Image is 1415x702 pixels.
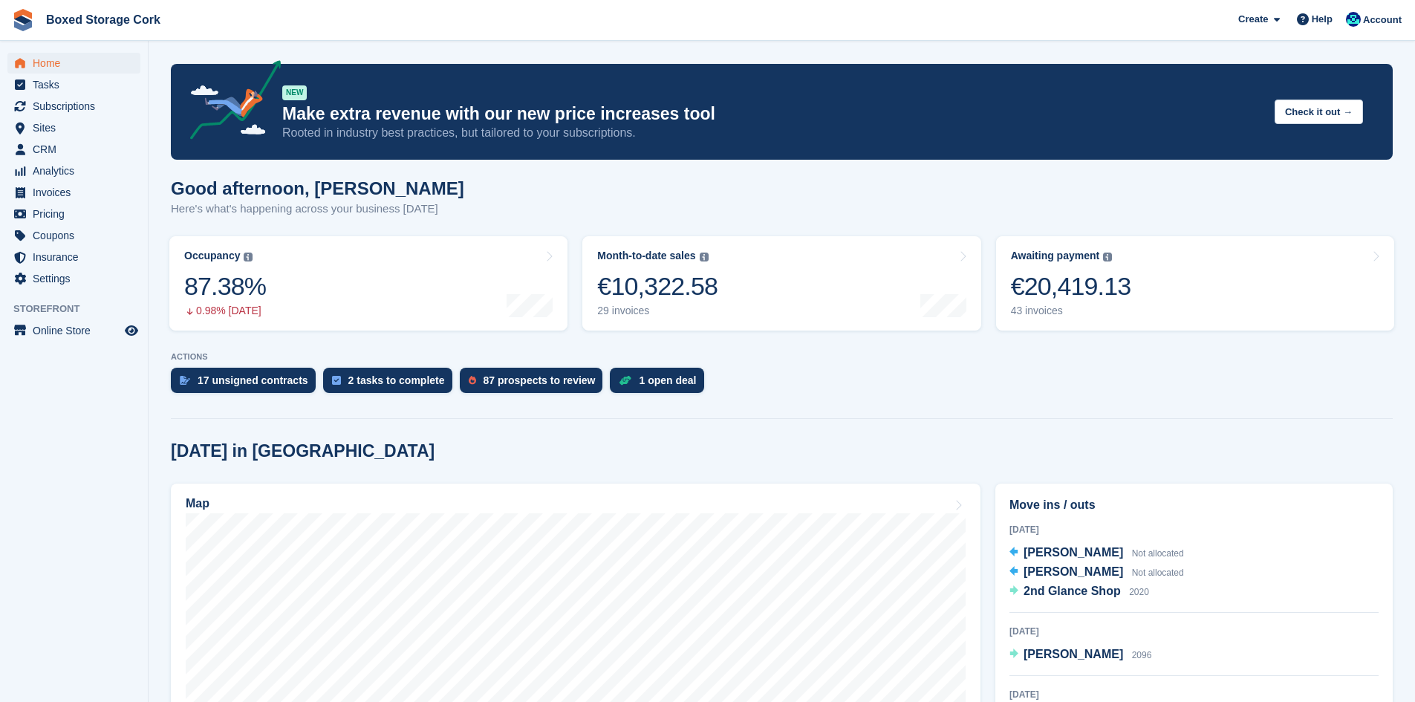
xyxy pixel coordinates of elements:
[40,7,166,32] a: Boxed Storage Cork
[33,53,122,74] span: Home
[1011,250,1100,262] div: Awaiting payment
[7,204,140,224] a: menu
[619,375,631,386] img: deal-1b604bf984904fb50ccaf53a9ad4b4a5d6e5aea283cecdc64d6e3604feb123c2.svg
[1009,544,1184,563] a: [PERSON_NAME] Not allocated
[700,253,709,261] img: icon-info-grey-7440780725fd019a000dd9b08b2336e03edf1995a4989e88bcd33f0948082b44.svg
[33,139,122,160] span: CRM
[1009,582,1149,602] a: 2nd Glance Shop 2020
[323,368,460,400] a: 2 tasks to complete
[171,352,1393,362] p: ACTIONS
[178,60,282,145] img: price-adjustments-announcement-icon-8257ccfd72463d97f412b2fc003d46551f7dbcb40ab6d574587a9cd5c0d94...
[33,268,122,289] span: Settings
[1103,253,1112,261] img: icon-info-grey-7440780725fd019a000dd9b08b2336e03edf1995a4989e88bcd33f0948082b44.svg
[180,376,190,385] img: contract_signature_icon-13c848040528278c33f63329250d36e43548de30e8caae1d1a13099fd9432cc5.svg
[469,376,476,385] img: prospect-51fa495bee0391a8d652442698ab0144808aea92771e9ea1ae160a38d050c398.svg
[1312,12,1333,27] span: Help
[7,74,140,95] a: menu
[7,53,140,74] a: menu
[1275,100,1363,124] button: Check it out →
[1132,568,1184,578] span: Not allocated
[1024,585,1121,597] span: 2nd Glance Shop
[1024,546,1123,559] span: [PERSON_NAME]
[244,253,253,261] img: icon-info-grey-7440780725fd019a000dd9b08b2336e03edf1995a4989e88bcd33f0948082b44.svg
[33,117,122,138] span: Sites
[7,225,140,246] a: menu
[1009,563,1184,582] a: [PERSON_NAME] Not allocated
[582,236,980,331] a: Month-to-date sales €10,322.58 29 invoices
[1009,625,1379,638] div: [DATE]
[171,201,464,218] p: Here's what's happening across your business [DATE]
[13,302,148,316] span: Storefront
[597,271,718,302] div: €10,322.58
[460,368,611,400] a: 87 prospects to review
[198,374,308,386] div: 17 unsigned contracts
[610,368,711,400] a: 1 open deal
[1011,305,1131,317] div: 43 invoices
[639,374,696,386] div: 1 open deal
[597,305,718,317] div: 29 invoices
[184,271,266,302] div: 87.38%
[33,182,122,203] span: Invoices
[171,441,435,461] h2: [DATE] in [GEOGRAPHIC_DATA]
[332,376,341,385] img: task-75834270c22a3079a89374b754ae025e5fb1db73e45f91037f5363f120a921f8.svg
[1011,271,1131,302] div: €20,419.13
[7,247,140,267] a: menu
[33,96,122,117] span: Subscriptions
[12,9,34,31] img: stora-icon-8386f47178a22dfd0bd8f6a31ec36ba5ce8667c1dd55bd0f319d3a0aa187defe.svg
[7,117,140,138] a: menu
[7,160,140,181] a: menu
[7,96,140,117] a: menu
[171,368,323,400] a: 17 unsigned contracts
[33,204,122,224] span: Pricing
[7,320,140,341] a: menu
[1024,565,1123,578] span: [PERSON_NAME]
[184,250,240,262] div: Occupancy
[996,236,1394,331] a: Awaiting payment €20,419.13 43 invoices
[1132,548,1184,559] span: Not allocated
[1238,12,1268,27] span: Create
[123,322,140,339] a: Preview store
[282,125,1263,141] p: Rooted in industry best practices, but tailored to your subscriptions.
[7,139,140,160] a: menu
[1009,496,1379,514] h2: Move ins / outs
[282,85,307,100] div: NEW
[1363,13,1402,27] span: Account
[171,178,464,198] h1: Good afternoon, [PERSON_NAME]
[1024,648,1123,660] span: [PERSON_NAME]
[169,236,567,331] a: Occupancy 87.38% 0.98% [DATE]
[1346,12,1361,27] img: Vincent
[7,182,140,203] a: menu
[186,497,209,510] h2: Map
[184,305,266,317] div: 0.98% [DATE]
[1009,688,1379,701] div: [DATE]
[1132,650,1152,660] span: 2096
[33,247,122,267] span: Insurance
[33,74,122,95] span: Tasks
[484,374,596,386] div: 87 prospects to review
[282,103,1263,125] p: Make extra revenue with our new price increases tool
[1009,646,1151,665] a: [PERSON_NAME] 2096
[33,225,122,246] span: Coupons
[7,268,140,289] a: menu
[348,374,445,386] div: 2 tasks to complete
[1009,523,1379,536] div: [DATE]
[33,320,122,341] span: Online Store
[33,160,122,181] span: Analytics
[1129,587,1149,597] span: 2020
[597,250,695,262] div: Month-to-date sales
